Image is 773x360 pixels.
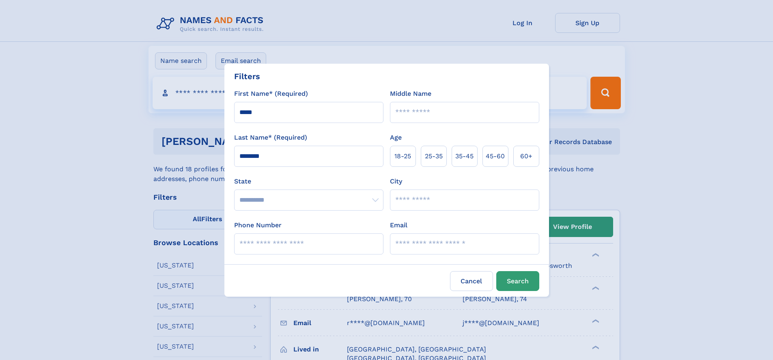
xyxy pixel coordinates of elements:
[390,133,402,142] label: Age
[425,151,443,161] span: 25‑35
[234,70,260,82] div: Filters
[455,151,474,161] span: 35‑45
[390,89,431,99] label: Middle Name
[234,177,383,186] label: State
[234,133,307,142] label: Last Name* (Required)
[486,151,505,161] span: 45‑60
[390,177,402,186] label: City
[394,151,411,161] span: 18‑25
[520,151,532,161] span: 60+
[234,220,282,230] label: Phone Number
[496,271,539,291] button: Search
[450,271,493,291] label: Cancel
[390,220,407,230] label: Email
[234,89,308,99] label: First Name* (Required)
